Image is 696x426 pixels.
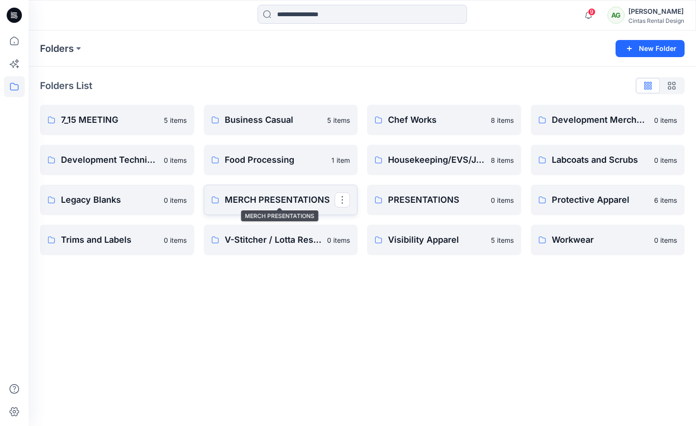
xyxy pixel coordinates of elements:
div: Cintas Rental Design [628,17,684,24]
button: New Folder [616,40,685,57]
a: Legacy Blanks0 items [40,185,194,215]
p: Food Processing [225,153,326,167]
p: 6 items [654,195,677,205]
span: 9 [588,8,596,16]
p: 8 items [491,115,514,125]
p: 0 items [164,155,187,165]
p: Legacy Blanks [61,193,158,207]
p: Visibility Apparel [388,233,485,247]
p: Chef Works [388,113,485,127]
p: 5 items [164,115,187,125]
p: 5 items [491,235,514,245]
p: 0 items [654,235,677,245]
p: 7_15 MEETING [61,113,158,127]
p: 0 items [327,235,350,245]
p: Workwear [552,233,649,247]
p: 5 items [327,115,350,125]
p: Business Casual [225,113,322,127]
a: MERCH PRESENTATIONS [204,185,358,215]
p: Trims and Labels [61,233,158,247]
a: 7_15 MEETING5 items [40,105,194,135]
p: 8 items [491,155,514,165]
p: Housekeeping/EVS/Jan [388,153,485,167]
a: Business Casual5 items [204,105,358,135]
a: Trims and Labels0 items [40,225,194,255]
p: 1 item [331,155,350,165]
a: Development Technical Design0 items [40,145,194,175]
a: V-Stitcher / Lotta Resources0 items [204,225,358,255]
p: Labcoats and Scrubs [552,153,649,167]
p: MERCH PRESENTATIONS [225,193,335,207]
a: Protective Apparel6 items [531,185,685,215]
p: 0 items [491,195,514,205]
p: PRESENTATIONS [388,193,485,207]
a: Folders [40,42,74,55]
a: Visibility Apparel5 items [367,225,521,255]
a: Development Merchandising0 items [531,105,685,135]
a: Food Processing1 item [204,145,358,175]
p: Folders List [40,79,92,93]
a: Chef Works8 items [367,105,521,135]
p: Development Technical Design [61,153,158,167]
p: Protective Apparel [552,193,649,207]
a: PRESENTATIONS0 items [367,185,521,215]
a: Housekeeping/EVS/Jan8 items [367,145,521,175]
div: AG [607,7,625,24]
a: Workwear0 items [531,225,685,255]
p: Development Merchandising [552,113,649,127]
p: 0 items [164,235,187,245]
a: Labcoats and Scrubs0 items [531,145,685,175]
div: [PERSON_NAME] [628,6,684,17]
p: V-Stitcher / Lotta Resources [225,233,322,247]
p: 0 items [654,115,677,125]
p: 0 items [654,155,677,165]
p: 0 items [164,195,187,205]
